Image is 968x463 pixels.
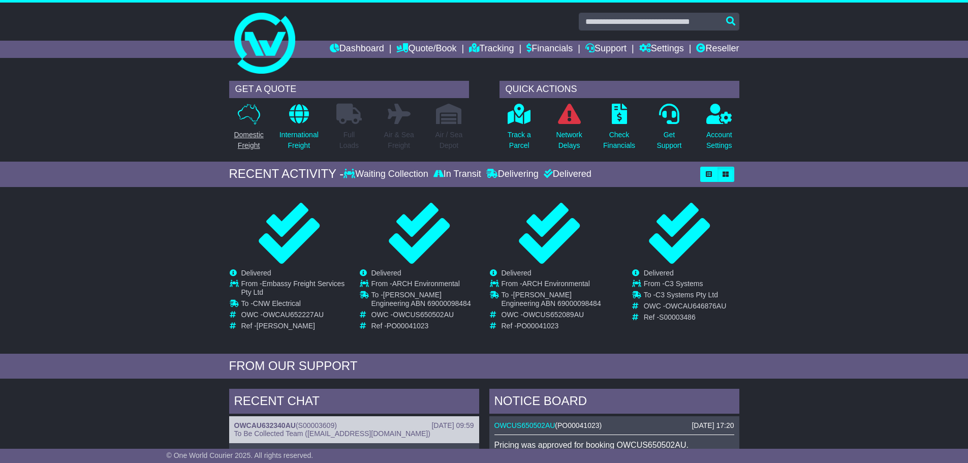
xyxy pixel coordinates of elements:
[392,280,460,288] span: ARCH Environmental
[387,322,429,330] span: PO00041023
[541,169,591,180] div: Delivered
[494,440,734,450] p: Pricing was approved for booking OWCUS650502AU.
[665,302,726,310] span: OWCAU646876AU
[644,291,727,302] td: To -
[167,451,314,459] span: © One World Courier 2025. All rights reserved.
[241,269,271,277] span: Delivered
[371,269,401,277] span: Delivered
[494,421,734,430] div: ( )
[384,130,414,151] p: Air & Sea Freight
[234,130,263,151] p: Domestic Freight
[484,169,541,180] div: Delivering
[644,269,674,277] span: Delivered
[508,130,531,151] p: Track a Parcel
[656,103,682,157] a: GetSupport
[469,41,514,58] a: Tracking
[706,103,733,157] a: AccountSettings
[229,359,739,374] div: FROM OUR SUPPORT
[241,311,349,322] td: OWC -
[644,302,727,313] td: OWC -
[502,291,609,311] td: To -
[696,41,739,58] a: Reseller
[692,421,734,430] div: [DATE] 17:20
[502,291,601,307] span: [PERSON_NAME] Engineering ABN 69000098484
[523,311,584,319] span: OWCUS652089AU
[659,313,696,321] span: S00003486
[517,322,559,330] span: PO00041023
[241,280,349,299] td: From -
[253,299,301,307] span: CNW Electrical
[507,103,532,157] a: Track aParcel
[603,130,635,151] p: Check Financials
[522,280,590,288] span: ARCH Environmental
[229,167,344,181] div: RECENT ACTIVITY -
[241,322,349,330] td: Ref -
[555,103,582,157] a: NetworkDelays
[706,130,732,151] p: Account Settings
[371,280,479,291] td: From -
[241,299,349,311] td: To -
[502,322,609,330] td: Ref -
[499,81,739,98] div: QUICK ACTIONS
[279,130,319,151] p: International Freight
[263,311,324,319] span: OWCAU652227AU
[557,421,600,429] span: PO00041023
[371,322,479,330] td: Ref -
[234,429,430,438] span: To Be Collected Team ([EMAIL_ADDRESS][DOMAIN_NAME])
[665,280,703,288] span: C3 Systems
[526,41,573,58] a: Financials
[330,41,384,58] a: Dashboard
[371,311,479,322] td: OWC -
[494,421,555,429] a: OWCUS650502AU
[371,291,479,311] td: To -
[371,291,471,307] span: [PERSON_NAME] Engineering ABN 69000098484
[431,421,474,430] div: [DATE] 09:59
[644,280,727,291] td: From -
[344,169,430,180] div: Waiting Collection
[229,389,479,416] div: RECENT CHAT
[556,130,582,151] p: Network Delays
[393,311,454,319] span: OWCUS650502AU
[234,421,296,429] a: OWCAU632340AU
[657,130,681,151] p: Get Support
[435,130,463,151] p: Air / Sea Depot
[639,41,684,58] a: Settings
[279,103,319,157] a: InternationalFreight
[241,280,345,296] span: Embassy Freight Services Pty Ltd
[431,169,484,180] div: In Transit
[233,103,264,157] a: DomesticFreight
[229,81,469,98] div: GET A QUOTE
[298,421,335,429] span: S00003609
[644,313,727,322] td: Ref -
[502,269,532,277] span: Delivered
[603,103,636,157] a: CheckFinancials
[502,280,609,291] td: From -
[489,389,739,416] div: NOTICE BOARD
[585,41,627,58] a: Support
[396,41,456,58] a: Quote/Book
[655,291,718,299] span: C3 Systems Pty Ltd
[234,421,474,430] div: ( )
[336,130,362,151] p: Full Loads
[257,322,315,330] span: [PERSON_NAME]
[502,311,609,322] td: OWC -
